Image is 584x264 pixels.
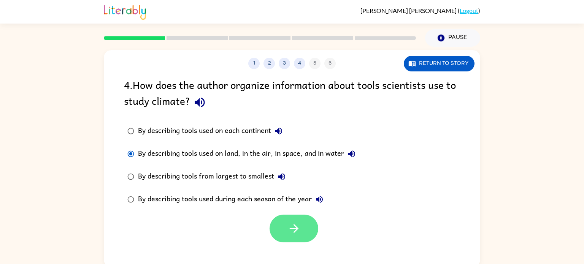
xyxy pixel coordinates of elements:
[271,123,286,139] button: By describing tools used on each continent
[279,58,290,69] button: 3
[274,169,289,184] button: By describing tools from largest to smallest
[138,123,286,139] div: By describing tools used on each continent
[263,58,275,69] button: 2
[344,146,359,161] button: By describing tools used on land, in the air, in space, and in water
[294,58,305,69] button: 4
[104,3,146,20] img: Literably
[360,7,480,14] div: ( )
[312,192,327,207] button: By describing tools used during each season of the year
[248,58,260,69] button: 1
[138,169,289,184] div: By describing tools from largest to smallest
[360,7,458,14] span: [PERSON_NAME] [PERSON_NAME]
[138,146,359,161] div: By describing tools used on land, in the air, in space, and in water
[460,7,478,14] a: Logout
[404,56,474,71] button: Return to story
[124,77,460,112] div: 4 . How does the author organize information about tools scientists use to study climate?
[138,192,327,207] div: By describing tools used during each season of the year
[425,29,480,47] button: Pause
